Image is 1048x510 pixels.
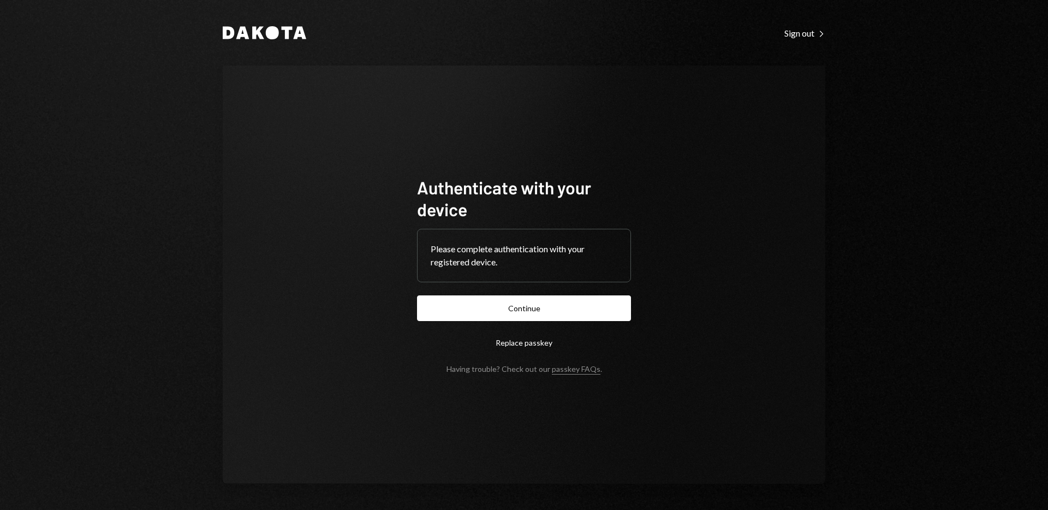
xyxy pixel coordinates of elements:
[784,28,825,39] div: Sign out
[417,295,631,321] button: Continue
[417,330,631,355] button: Replace passkey
[446,364,602,373] div: Having trouble? Check out our .
[552,364,600,375] a: passkey FAQs
[784,27,825,39] a: Sign out
[417,176,631,220] h1: Authenticate with your device
[431,242,617,269] div: Please complete authentication with your registered device.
